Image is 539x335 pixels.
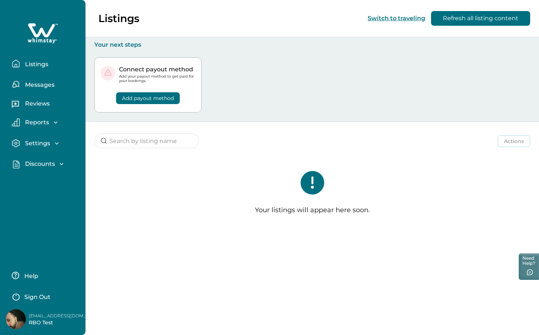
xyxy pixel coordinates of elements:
[98,12,139,25] p: Listings
[12,160,80,168] button: Discounts
[22,272,38,280] p: Help
[12,77,80,92] button: Messages
[431,11,530,26] button: Refresh all listing content
[12,289,77,303] button: Sign Out
[255,206,370,214] p: Your listings will appear here soon.
[23,100,50,107] p: Reviews
[116,92,180,104] button: Add payout method
[23,61,48,68] p: Listings
[94,133,199,148] input: Search by listing name
[119,74,195,83] p: Add your payout method to get paid for your bookings.
[23,160,55,168] p: Discounts
[23,140,50,147] p: Settings
[29,319,88,327] p: RBO Test
[24,293,50,301] p: Sign Out
[12,139,80,147] button: Settings
[12,97,80,112] button: Reviews
[119,66,195,73] p: Connect payout method
[23,119,49,126] p: Reports
[29,312,88,320] p: [EMAIL_ADDRESS][DOMAIN_NAME]
[6,309,26,329] img: Whimstay Host
[12,56,80,71] button: Listings
[498,135,530,147] button: Actions
[94,41,530,49] p: Your next steps
[12,118,80,126] button: Reports
[23,81,55,89] p: Messages
[12,268,77,283] button: Help
[368,15,425,22] button: Switch to traveling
